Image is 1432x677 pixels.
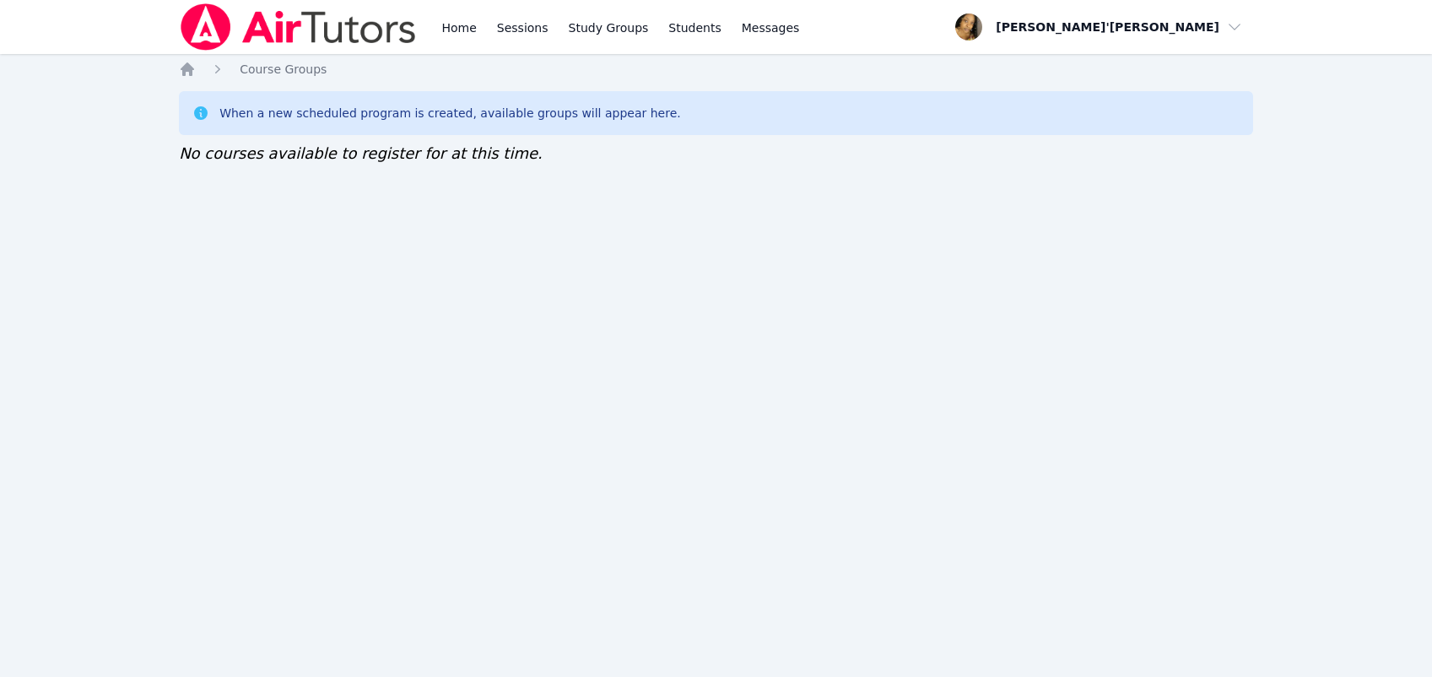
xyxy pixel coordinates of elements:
[742,19,800,36] span: Messages
[240,61,327,78] a: Course Groups
[179,144,543,162] span: No courses available to register for at this time.
[179,61,1253,78] nav: Breadcrumb
[219,105,681,122] div: When a new scheduled program is created, available groups will appear here.
[240,62,327,76] span: Course Groups
[179,3,418,51] img: Air Tutors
